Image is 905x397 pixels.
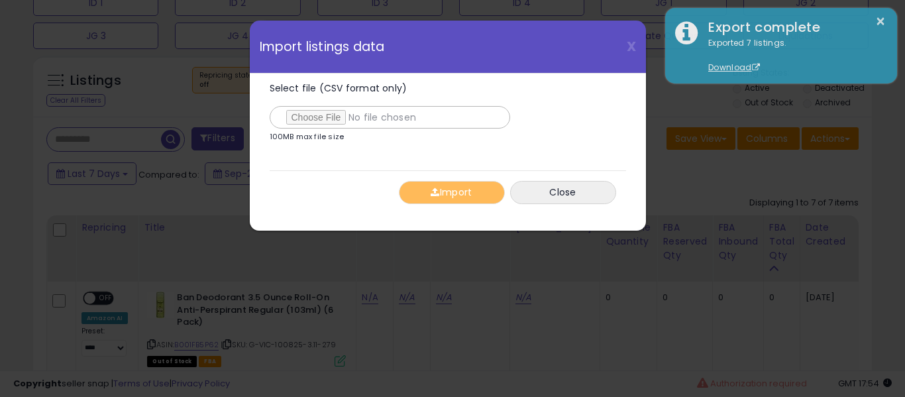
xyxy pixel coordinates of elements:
[399,181,505,204] button: Import
[510,181,616,204] button: Close
[708,62,760,73] a: Download
[875,13,886,30] button: ×
[270,82,407,95] span: Select file (CSV format only)
[698,18,887,37] div: Export complete
[270,133,345,141] p: 100MB max file size
[260,40,385,53] span: Import listings data
[627,37,636,56] span: X
[698,37,887,74] div: Exported 7 listings.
